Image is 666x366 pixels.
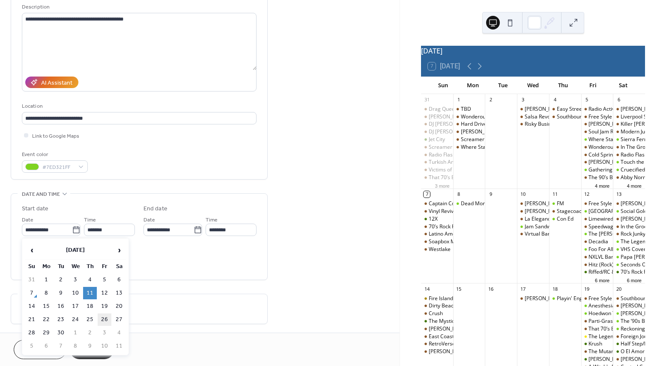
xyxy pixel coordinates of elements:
[421,230,453,238] div: Latino American Night
[552,286,558,292] div: 18
[41,79,72,88] div: AI Assistant
[613,340,645,348] div: Half Step/My Space Band
[588,333,666,340] div: The Legendary [PERSON_NAME]
[581,269,613,276] div: Riffed/RC & Keegstand
[581,215,613,223] div: Limewired
[581,166,613,174] div: Gathering Mases (Ozzy)/Tomorrows Dream
[613,348,645,355] div: O El Amor
[613,302,645,310] div: Amber Ferrari Band
[421,121,453,128] div: DJ Tommy Bruno
[429,200,590,207] div: Captain Cool Band (AKA [PERSON_NAME] & The Pirate Beach Band)
[621,246,660,253] div: VHS Cover Band
[613,159,645,166] div: Touch the ’80s
[581,144,613,151] div: Wonderous Stories
[487,191,494,198] div: 9
[621,223,653,230] div: In the Groove
[22,190,60,199] span: Date and time
[549,113,581,121] div: Southbound (Country)
[22,102,255,111] div: Location
[520,286,526,292] div: 17
[581,121,613,128] div: Jackie & The Rippers
[429,215,438,223] div: 12X
[549,200,581,207] div: FM
[112,287,126,299] td: 13
[458,77,488,94] div: Mon
[112,300,126,313] td: 20
[429,151,467,159] div: Radio Flashback
[54,327,68,339] td: 30
[421,246,453,253] div: Westlake
[54,287,68,299] td: 9
[421,348,453,355] div: Ashley McBryde
[453,144,485,151] div: Where Stars Collide
[525,295,579,302] div: [PERSON_NAME] Band
[581,302,613,310] div: Anesthesia/War Pigs
[143,204,167,213] div: End date
[525,230,583,238] div: Virtual Band NYC (R & B)
[429,121,475,128] div: DJ [PERSON_NAME]
[581,113,613,121] div: Free Style Disco with DJ Jeff Nec
[613,174,645,181] div: Abby Normal (Classic/Modern Rock)
[549,215,581,223] div: Con Ed
[98,327,111,339] td: 3
[613,208,645,215] div: Social Gold
[581,261,613,269] div: Hitz (Rock)
[624,182,645,189] button: 4 more
[453,128,485,136] div: Joe Rock and the All Stars
[83,287,97,299] td: 11
[588,254,640,261] div: NXLVL Band (Reggae)
[613,121,645,128] div: Killer Joe & The Lido Soul Revue
[42,163,74,172] span: #7ED321FF
[584,97,590,103] div: 5
[517,106,549,113] div: Bob Damato
[588,340,602,348] div: Krush
[581,238,613,245] div: Decadia
[429,318,454,325] div: The Mystic
[581,340,613,348] div: Krush
[613,333,645,340] div: Foreign Journey with A Laser Show
[584,191,590,198] div: 12
[621,159,655,166] div: Touch the ’80s
[588,136,636,143] div: Where Stars Collide
[25,340,39,352] td: 5
[421,144,453,151] div: Screamer of the Week (New Wave)
[525,208,565,215] div: [PERSON_NAME]
[429,238,471,245] div: Soapbox Messiah
[608,77,638,94] div: Sat
[525,215,584,223] div: La Elegancia De La Salsa
[588,106,618,113] div: Radio Active
[112,327,126,339] td: 4
[421,159,453,166] div: Turkish American Night
[69,327,82,339] td: 1
[581,200,613,207] div: Free Style Disco with DJ Jeff Nec
[588,215,613,223] div: Limewired
[32,132,79,141] span: Link to Google Maps
[54,340,68,352] td: 7
[578,77,608,94] div: Fri
[557,208,608,215] div: Stagecoach )Country)
[421,340,453,348] div: RetroVerse
[421,310,453,317] div: Crush
[39,313,53,326] td: 22
[613,136,645,143] div: Sierra Ferrell Shoot For The Moon Tour
[557,295,591,302] div: Playin' English
[581,159,613,166] div: Elton John & Billy Joel Tribute
[98,287,111,299] td: 12
[613,113,645,121] div: Liverpool Schuffle (Beatles)
[112,313,126,326] td: 27
[39,287,53,299] td: 8
[613,310,645,317] div: DJ Andre/Dead Letter Office/Stereomatic (WLIR Night)
[517,200,549,207] div: Ricardo (Steel Drums)
[621,128,656,136] div: Modern Justice
[25,77,78,88] button: AI Assistant
[517,215,549,223] div: La Elegancia De La Salsa
[83,327,97,339] td: 2
[613,318,645,325] div: The ’90s Band
[588,128,625,136] div: Soul Jam Revue
[421,238,453,245] div: Soapbox Messiah
[54,274,68,286] td: 2
[520,97,526,103] div: 3
[581,230,613,238] div: The Tucker Stevens Band/Wild Fire
[588,269,642,276] div: Riffed/RC & Keegstand
[421,166,453,174] div: Victims of Rock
